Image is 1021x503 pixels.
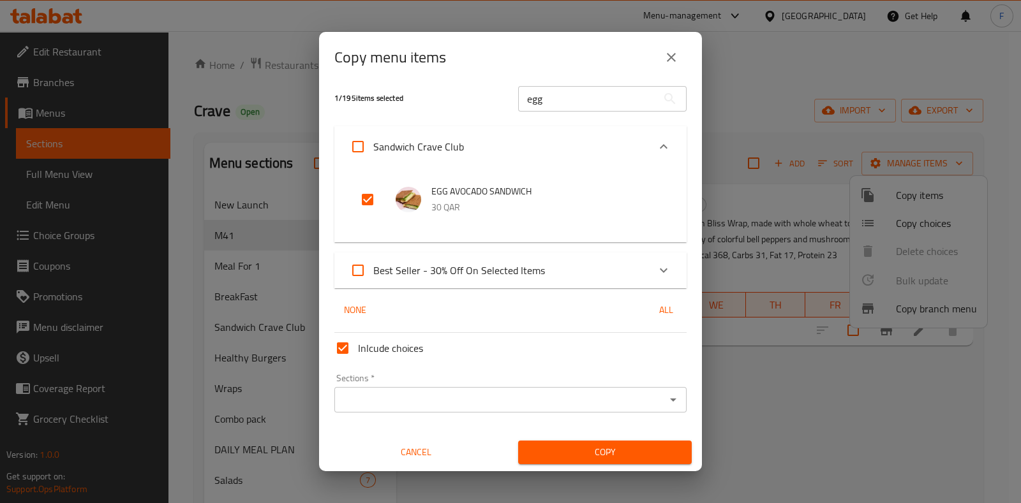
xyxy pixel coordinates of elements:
label: Acknowledge [343,131,464,162]
button: Open [664,391,682,409]
div: Expand [334,167,687,242]
span: Best Seller - 30% Off On Selected Items [373,261,545,280]
button: Copy [518,441,692,464]
button: All [646,298,687,322]
input: Search in items [518,86,657,112]
span: Copy [528,444,682,460]
img: EGG AVOCADO SANDWICH [396,187,421,212]
span: None [339,302,370,318]
span: Sandwich Crave Club [373,137,464,156]
h5: 1 / 195 items selected [334,93,503,104]
div: Expand [334,252,687,288]
button: None [334,298,375,322]
input: Select section [338,391,662,409]
span: EGG AVOCADO SANDWICH [431,184,661,200]
div: Expand [334,126,687,167]
span: Cancel [334,444,498,460]
span: All [651,302,682,318]
h2: Copy menu items [334,47,446,68]
button: Cancel [329,441,503,464]
label: Acknowledge [343,255,545,286]
span: Inlcude choices [358,340,423,356]
p: 30 QAR [431,200,661,215]
button: close [656,42,687,73]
